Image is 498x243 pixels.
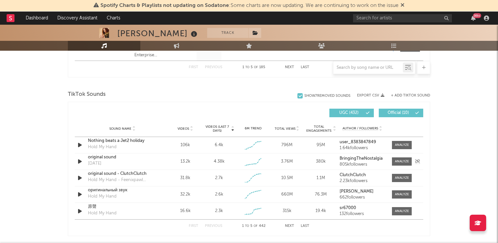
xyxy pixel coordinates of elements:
[340,189,373,194] strong: [PERSON_NAME]
[170,142,201,148] div: 106k
[334,111,364,115] span: UGC ( 432 )
[340,140,376,144] strong: user_8383847849
[88,138,157,144] a: Nothing beats a Jet2 holiday
[254,225,258,228] span: of
[301,224,309,228] button: Last
[357,94,384,97] button: Export CSV
[272,158,302,165] div: 3.76M
[215,208,223,214] div: 2.3k
[275,127,295,131] span: Total Views
[379,109,423,117] button: Official(10)
[88,160,101,167] div: [DATE]
[207,28,248,38] button: Track
[306,158,336,165] div: 380k
[471,15,476,21] button: 99+
[100,3,229,8] span: Spotify Charts & Playlists not updating on Sodatone
[340,173,385,177] a: ClutchClutch
[170,191,201,198] div: 32.2k
[340,212,385,216] div: 132 followers
[205,224,222,228] button: Previous
[272,175,302,181] div: 10.5M
[102,12,125,25] a: Charts
[340,156,385,161] a: BringingTheNostalgia
[340,146,385,150] div: 1.64k followers
[235,222,272,230] div: 1 5 442
[340,140,385,145] a: user_8383847849
[306,175,336,181] div: 1.1M
[384,94,430,97] button: + Add TikTok Sound
[88,187,157,194] a: оригинальный звук
[88,177,157,183] div: Hold My Hand - Feenixpawl Remix; Radio Edit
[340,195,385,200] div: 662 followers
[189,224,198,228] button: First
[343,126,378,131] span: Author / Followers
[21,12,53,25] a: Dashboard
[170,208,201,214] div: 16.6k
[306,208,336,214] div: 19.4k
[306,191,336,198] div: 76.3M
[214,158,225,165] div: 4.38k
[117,28,199,39] div: [PERSON_NAME]
[170,158,201,165] div: 13.2k
[88,203,157,210] a: 原聲
[391,94,430,97] button: + Add TikTok Sound
[473,13,481,18] div: 99 +
[88,144,117,150] div: Hold My Hand
[340,173,366,177] strong: ClutchClutch
[333,65,403,70] input: Search by song name or URL
[100,3,399,8] span: : Some charts are now updating. We are continuing to work on the issue
[272,208,302,214] div: 315k
[68,91,106,98] span: TikTok Sounds
[245,225,249,228] span: to
[304,94,350,98] div: Show 7 Removed Sounds
[401,3,404,8] span: Dismiss
[340,162,385,167] div: 805k followers
[215,142,223,148] div: 6.4k
[88,154,157,161] a: original sound
[272,191,302,198] div: 660M
[204,125,231,133] span: Videos (last 7 days)
[383,111,413,115] span: Official ( 10 )
[306,125,332,133] span: Total Engagements
[272,142,302,148] div: 796M
[88,210,117,217] div: Hold My Hand
[340,156,383,161] strong: BringingTheNostalgia
[215,191,223,198] div: 2.6k
[340,189,385,194] a: [PERSON_NAME]
[238,126,268,131] div: 6M Trend
[329,109,374,117] button: UGC(432)
[215,175,223,181] div: 2.7k
[340,179,385,183] div: 2.23k followers
[53,12,102,25] a: Discovery Assistant
[285,224,294,228] button: Next
[88,171,157,177] a: original sound - ClutchClutch
[340,206,385,210] a: sr67000
[306,142,336,148] div: 95M
[340,206,356,210] strong: sr67000
[170,175,201,181] div: 31.8k
[88,193,117,200] div: Hold My Hand
[353,14,452,22] input: Search for artists
[109,127,131,131] span: Sound Name
[178,127,189,131] span: Videos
